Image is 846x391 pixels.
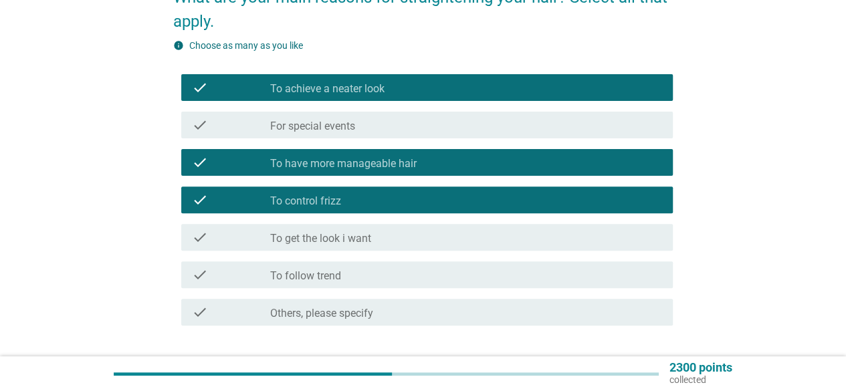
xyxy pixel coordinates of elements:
[192,267,208,283] i: check
[270,307,373,320] label: Others, please specify
[189,40,303,51] label: Choose as many as you like
[192,192,208,208] i: check
[669,374,732,386] p: collected
[192,154,208,170] i: check
[270,269,341,283] label: To follow trend
[669,362,732,374] p: 2300 points
[270,232,371,245] label: To get the look i want
[270,194,341,208] label: To control frizz
[192,117,208,133] i: check
[270,157,417,170] label: To have more manageable hair
[270,120,355,133] label: For special events
[173,40,184,51] i: info
[192,304,208,320] i: check
[270,82,385,96] label: To achieve a neater look
[192,229,208,245] i: check
[192,80,208,96] i: check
